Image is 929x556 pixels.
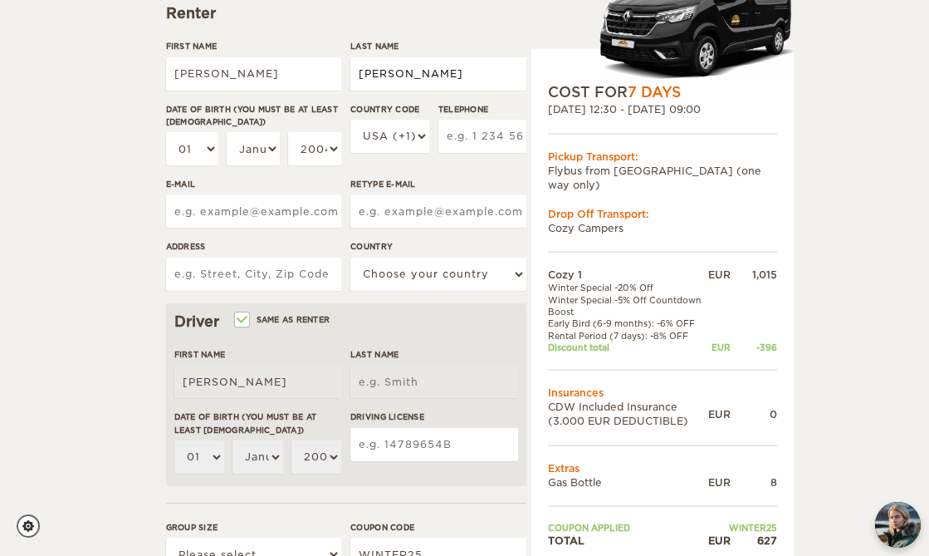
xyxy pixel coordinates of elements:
input: Same as renter [236,316,247,327]
div: EUR [708,406,731,421]
input: e.g. 1 234 567 890 [438,120,526,153]
div: EUR [708,475,731,489]
label: Retype E-mail [350,178,526,190]
div: [DATE] 12:30 - [DATE] 09:00 [548,102,777,116]
div: EUR [708,341,731,352]
img: Freyja at Cozy Campers [875,502,921,548]
div: Drop Off Transport: [548,207,777,221]
div: 8 [731,475,777,489]
td: Gas Bottle [548,475,708,489]
div: -396 [731,341,777,352]
div: COST FOR [548,82,777,102]
div: 1,015 [731,268,777,282]
div: EUR [708,534,731,548]
td: WINTER25 [708,521,777,533]
label: E-mail [166,178,341,190]
div: 627 [731,534,777,548]
td: Early Bird (6-9 months): -6% OFF [548,317,708,329]
label: Last Name [350,40,526,52]
a: Cookie settings [17,514,51,538]
td: Rental Period (7 days): -8% OFF [548,329,708,341]
input: e.g. 14789654B [350,428,518,461]
button: chat-button [875,502,921,548]
input: e.g. Smith [350,365,518,398]
td: Coupon applied [548,521,708,533]
label: Driving License [350,411,518,423]
input: e.g. Smith [350,57,526,91]
td: Cozy Campers [548,221,777,235]
input: e.g. William [174,365,342,398]
td: Discount total [548,341,708,352]
span: 7 Days [628,84,681,101]
label: Address [166,240,341,253]
td: Cozy 1 [548,268,708,282]
label: Last Name [350,348,518,361]
td: TOTAL [548,534,708,548]
label: Group size [166,521,341,534]
label: First Name [166,40,341,52]
td: Winter Special -20% Off [548,282,708,293]
td: Extras [548,460,777,475]
div: Pickup Transport: [548,149,777,163]
label: Same as renter [236,312,330,327]
div: Driver [174,312,518,332]
td: Insurances [548,386,777,400]
label: Coupon code [350,521,526,534]
input: e.g. William [166,57,341,91]
label: Telephone [438,103,526,116]
input: e.g. example@example.com [350,194,526,228]
td: Winter Special -5% Off Countdown Boost [548,293,708,317]
label: Country [350,240,526,253]
td: CDW Included Insurance (3.000 EUR DEDUCTIBLE) [548,400,708,428]
td: Flybus from [GEOGRAPHIC_DATA] (one way only) [548,163,777,191]
div: EUR [708,268,731,282]
div: Renter [166,3,526,23]
label: Country Code [350,103,429,116]
input: e.g. Street, City, Zip Code [166,258,341,291]
input: e.g. example@example.com [166,194,341,228]
label: First Name [174,348,342,361]
label: Date of birth (You must be at least [DEMOGRAPHIC_DATA]) [174,411,342,436]
label: Date of birth (You must be at least [DEMOGRAPHIC_DATA]) [166,103,341,129]
div: 0 [731,406,777,421]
